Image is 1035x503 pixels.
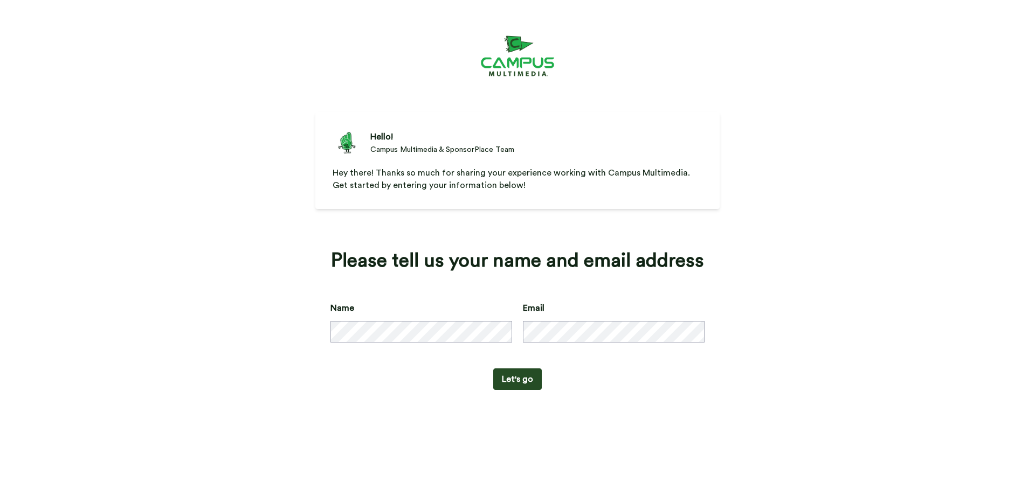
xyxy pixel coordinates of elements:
[370,130,514,143] div: Hello!
[370,144,514,155] div: Campus Multimedia & SponsorPlace Team
[333,129,360,156] img: Campus Multimedia & SponsorPlace Team
[330,302,354,315] label: Name
[330,250,705,271] div: Please tell us your name and email address
[493,368,542,390] button: Let's go
[523,302,544,315] label: Email
[480,34,555,78] img: https://cdn.bonjoro.com/media/c54404fc-d06e-472e-af67-9a6945ca162f/0cbc4e0f-bf48-45ff-8638-3cd983...
[333,169,692,190] span: Hey there! Thanks so much for sharing your experience working with Campus Multimedia. Get started...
